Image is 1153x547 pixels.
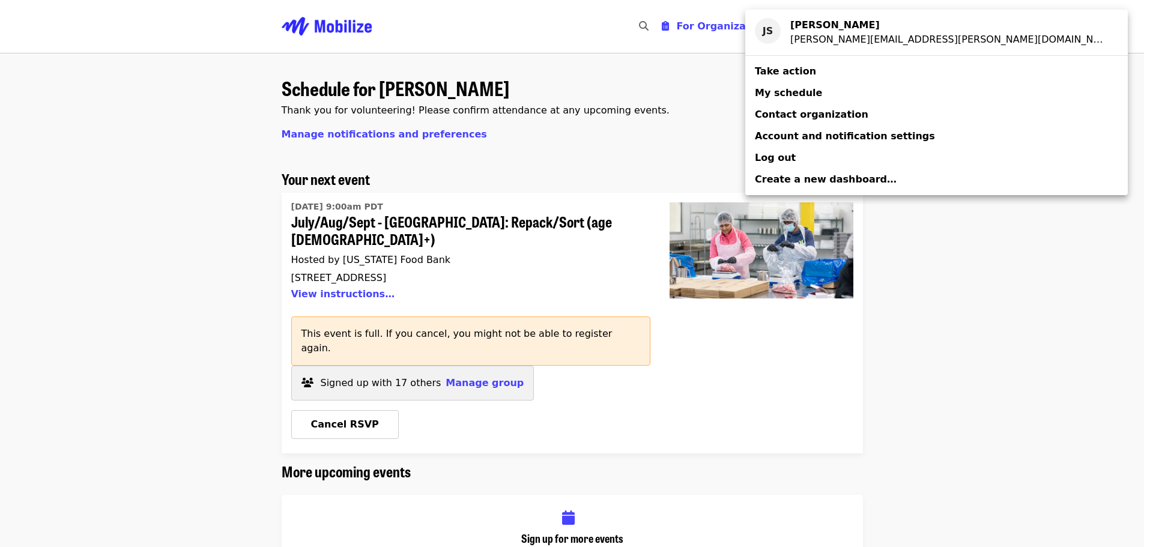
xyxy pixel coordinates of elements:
[755,152,796,163] span: Log out
[755,65,816,77] span: Take action
[755,18,781,44] div: JS
[745,61,1128,82] a: Take action
[745,82,1128,104] a: My schedule
[745,14,1128,50] a: JS[PERSON_NAME][PERSON_NAME][EMAIL_ADDRESS][PERSON_NAME][DOMAIN_NAME]
[745,147,1128,169] a: Log out
[745,104,1128,125] a: Contact organization
[745,125,1128,147] a: Account and notification settings
[755,109,868,120] span: Contact organization
[790,32,1109,47] div: jeff.scott@deacon.com
[790,18,1109,32] div: Jeff Scott
[745,169,1128,190] a: Create a new dashboard…
[755,87,822,98] span: My schedule
[755,130,935,142] span: Account and notification settings
[790,19,880,31] strong: [PERSON_NAME]
[755,174,897,185] span: Create a new dashboard…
